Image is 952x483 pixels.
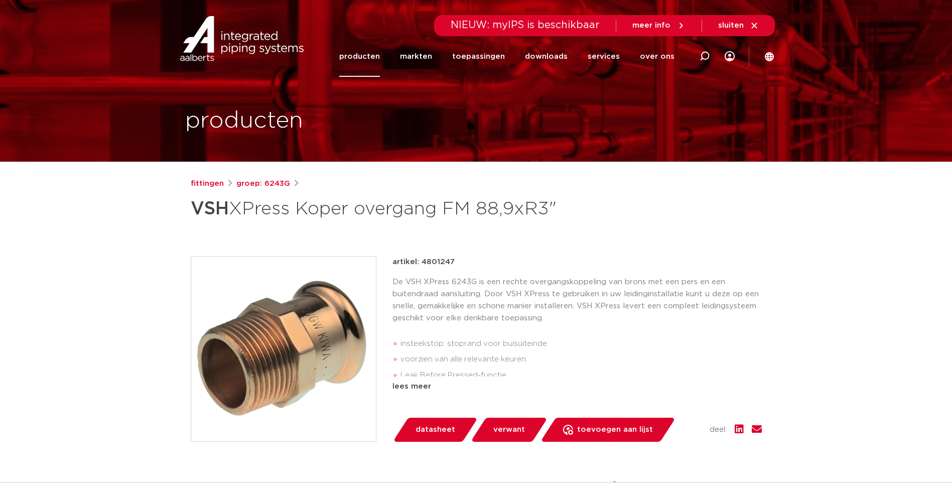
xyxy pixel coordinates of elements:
[718,21,759,30] a: sluiten
[400,351,762,368] li: voorzien van alle relevante keuren
[718,22,744,29] span: sluiten
[185,105,303,137] h1: producten
[191,178,224,190] a: fittingen
[640,36,674,77] a: over ons
[339,36,380,77] a: producten
[632,22,670,29] span: meer info
[632,21,686,30] a: meer info
[339,36,674,77] nav: Menu
[400,368,762,384] li: Leak Before Pressed-functie
[710,424,727,436] span: deel:
[392,381,762,393] div: lees meer
[577,422,653,438] span: toevoegen aan lijst
[236,178,290,190] a: groep: 6243G
[493,422,525,438] span: verwant
[392,276,762,324] p: De VSH XPress 6243G is een rechte overgangskoppeling van brons met een pers en een buitendraad aa...
[525,36,568,77] a: downloads
[392,256,455,268] p: artikel: 4801247
[470,418,548,442] a: verwant
[191,200,229,218] strong: VSH
[452,36,505,77] a: toepassingen
[392,418,478,442] a: datasheet
[400,36,432,77] a: markten
[191,194,568,224] h1: XPress Koper overgang FM 88,9xR3"
[588,36,620,77] a: services
[725,36,735,77] div: my IPS
[400,336,762,352] li: insteekstop: stoprand voor buisuiteinde
[191,257,376,441] img: Product Image for VSH XPress Koper overgang FM 88,9xR3"
[451,20,600,30] span: NIEUW: myIPS is beschikbaar
[416,422,455,438] span: datasheet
